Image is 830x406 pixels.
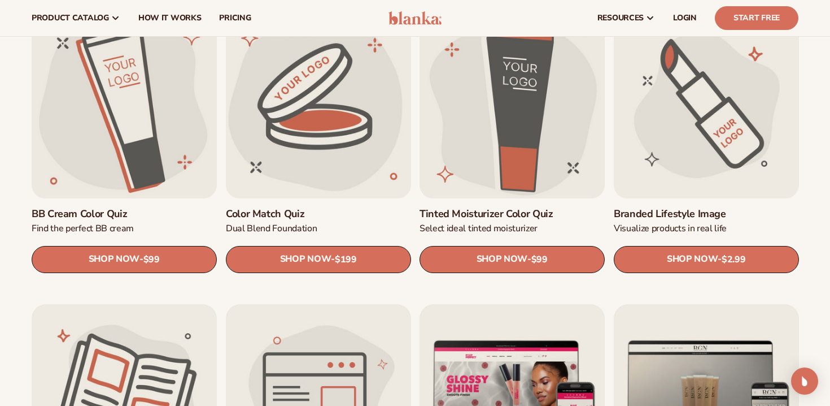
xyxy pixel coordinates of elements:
a: SHOP NOW- $2.99 [614,245,799,273]
a: Tinted Moisturizer Color Quiz [420,207,605,220]
span: $199 [334,254,356,265]
a: SHOP NOW- $99 [32,245,217,273]
span: $99 [143,254,160,265]
a: Color Match Quiz [226,207,411,220]
span: How It Works [138,14,202,23]
div: Open Intercom Messenger [791,368,818,395]
span: resources [597,14,644,23]
span: pricing [219,14,251,23]
span: SHOP NOW [477,254,527,265]
img: logo [388,11,442,25]
span: product catalog [32,14,109,23]
a: Start Free [715,6,798,30]
span: SHOP NOW [89,254,139,265]
span: $99 [531,254,548,265]
a: SHOP NOW- $199 [226,245,411,273]
a: SHOP NOW- $99 [420,245,605,273]
a: BB Cream Color Quiz [32,207,217,220]
span: LOGIN [673,14,697,23]
span: $2.99 [722,254,745,265]
span: SHOP NOW [666,254,717,265]
a: Branded Lifestyle Image [614,207,799,220]
span: SHOP NOW [279,254,330,265]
